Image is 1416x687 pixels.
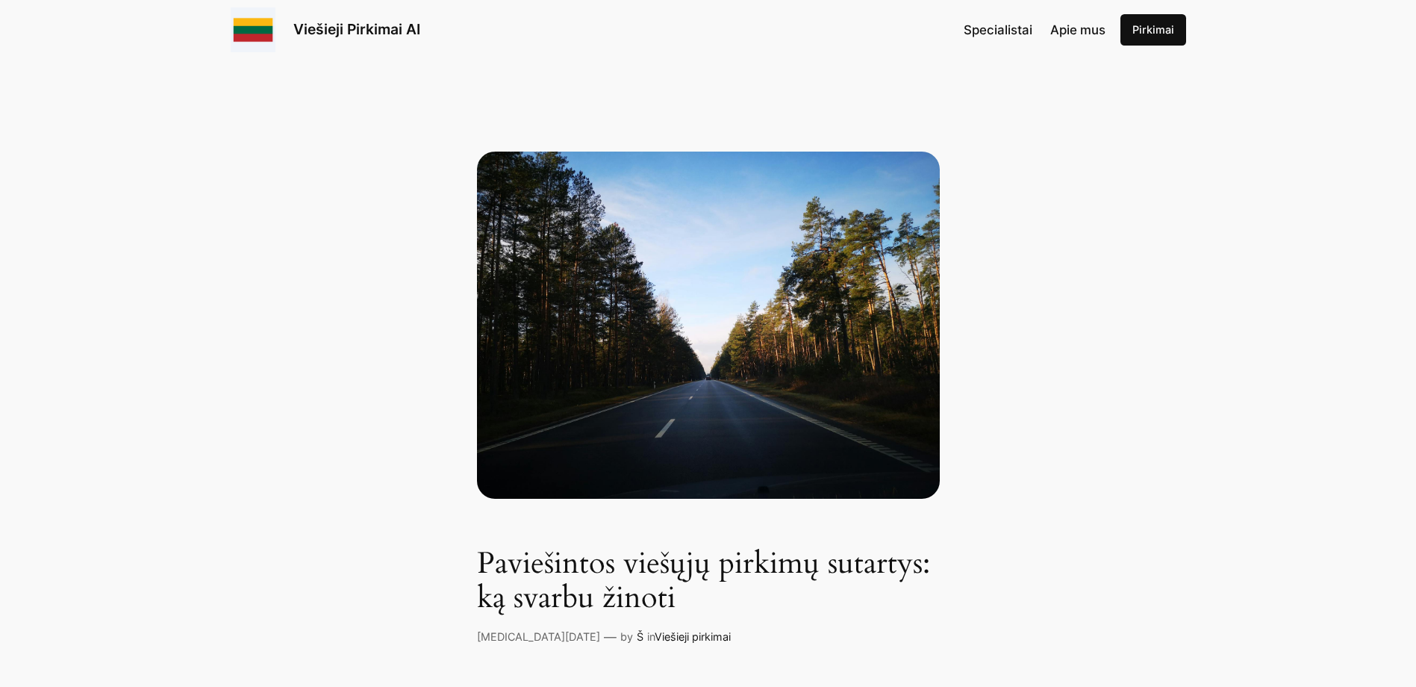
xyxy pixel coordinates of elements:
[293,20,420,38] a: Viešieji Pirkimai AI
[477,630,600,643] a: [MEDICAL_DATA][DATE]
[231,7,275,52] img: Viešieji pirkimai logo
[620,629,633,645] p: by
[655,630,731,643] a: Viešieji pirkimai
[604,627,617,647] p: —
[1050,22,1105,37] span: Apie mus
[477,547,940,615] h1: Paviešintos viešųjų pirkimų sutartys: ką svarbu žinoti
[1120,14,1186,46] a: Pirkimai
[637,630,643,643] a: Š
[964,20,1105,40] nav: Navigation
[477,152,940,499] : asphalt road in between trees
[964,22,1032,37] span: Specialistai
[1050,20,1105,40] a: Apie mus
[964,20,1032,40] a: Specialistai
[647,630,655,643] span: in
